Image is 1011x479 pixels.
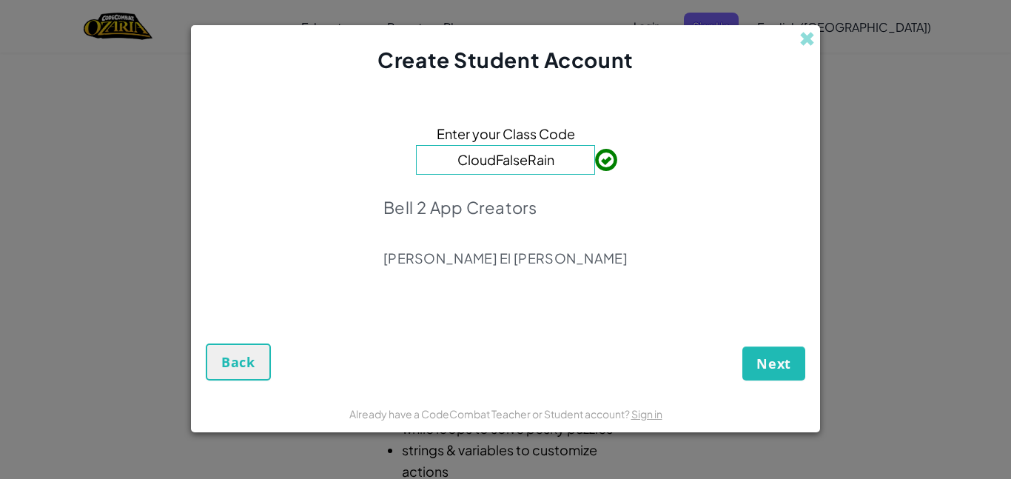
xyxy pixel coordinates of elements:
[437,123,575,144] span: Enter your Class Code
[377,47,633,73] span: Create Student Account
[742,346,805,381] button: Next
[756,355,791,372] span: Next
[631,407,662,421] a: Sign in
[383,197,628,218] p: Bell 2 App Creators
[221,353,255,371] span: Back
[349,407,631,421] span: Already have a CodeCombat Teacher or Student account?
[383,249,628,267] p: [PERSON_NAME] El [PERSON_NAME]
[206,344,271,381] button: Back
